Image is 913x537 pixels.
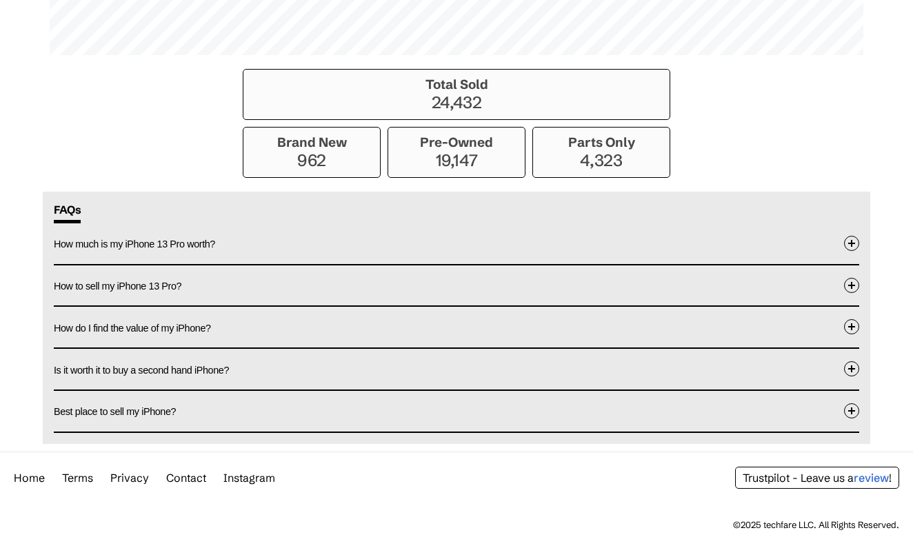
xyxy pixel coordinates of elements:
a: Instagram [223,471,275,485]
h3: Pre-Owned [395,134,518,150]
a: Trustpilot - Leave us areview! [743,471,892,485]
a: Home [14,471,45,485]
button: How to sell my iPhone 13 Pro? [54,265,859,306]
a: Terms [62,471,93,485]
span: How much is my iPhone 13 Pro worth? [54,239,215,250]
p: 4,323 [540,150,663,170]
h3: Parts Only [540,134,663,150]
button: Best place to sell my iPhone? [54,391,859,432]
span: Best place to sell my iPhone? [54,406,176,417]
p: 19,147 [395,150,518,170]
button: Is it worth it to buy a second hand iPhone? [54,349,859,389]
button: How do I find the value of my iPhone? [54,307,859,347]
a: Contact [166,471,206,485]
h3: Brand New [250,134,373,150]
a: Privacy [110,471,149,485]
div: ©2025 techfare LLC. All Rights Reserved. [733,519,899,530]
button: How much is my iPhone 13 Pro worth? [54,223,859,264]
span: Is it worth it to buy a second hand iPhone? [54,365,229,376]
h3: Total Sold [250,77,663,92]
span: How do I find the value of my iPhone? [54,323,211,334]
span: FAQs [54,203,81,223]
span: How to sell my iPhone 13 Pro? [54,281,181,292]
p: 962 [250,150,373,170]
p: 24,432 [250,92,663,112]
span: review [854,471,889,485]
